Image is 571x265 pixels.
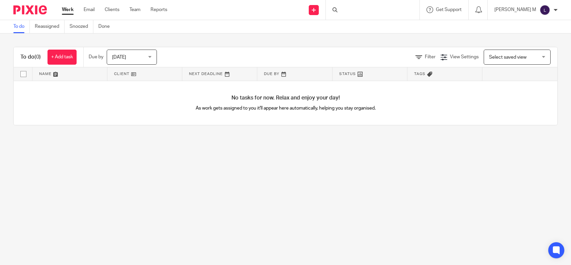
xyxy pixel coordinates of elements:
[62,6,74,13] a: Work
[489,55,527,60] span: Select saved view
[151,6,167,13] a: Reports
[494,6,536,13] p: [PERSON_NAME] M
[89,54,103,60] p: Due by
[112,55,126,60] span: [DATE]
[13,20,30,33] a: To do
[20,54,41,61] h1: To do
[14,94,557,102] h4: No tasks for now. Relax and enjoy your day!
[436,7,462,12] span: Get Support
[425,55,436,59] span: Filter
[35,20,65,33] a: Reassigned
[150,105,421,112] p: As work gets assigned to you it'll appear here automatically, helping you stay organised.
[98,20,115,33] a: Done
[34,54,41,60] span: (0)
[129,6,140,13] a: Team
[414,72,425,76] span: Tags
[105,6,119,13] a: Clients
[13,5,47,14] img: Pixie
[70,20,93,33] a: Snoozed
[540,5,550,15] img: svg%3E
[47,50,77,65] a: + Add task
[84,6,95,13] a: Email
[450,55,479,59] span: View Settings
